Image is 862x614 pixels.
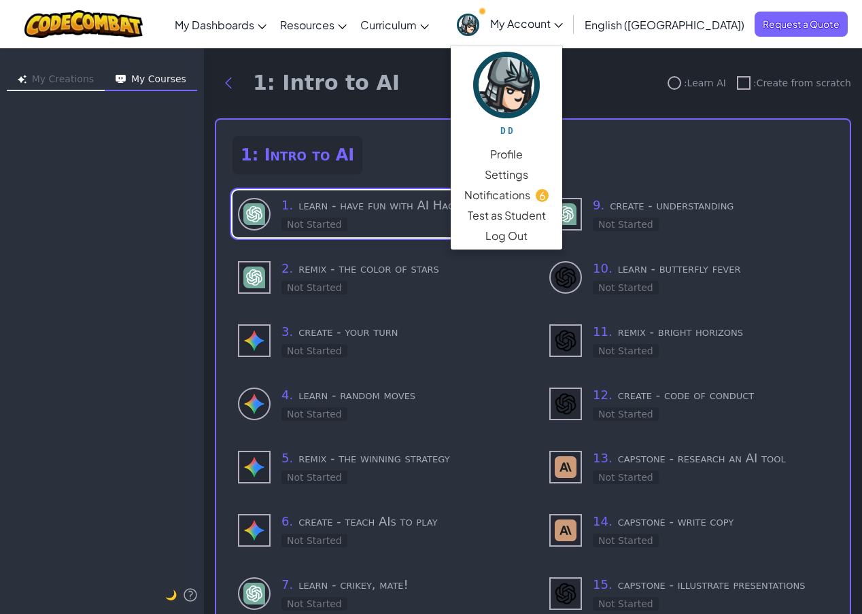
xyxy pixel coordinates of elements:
h3: remix - bright horizons [593,322,828,341]
span: 6 [536,189,549,202]
img: Gemini [243,330,265,352]
span: 9 . [593,198,604,212]
span: 11 . [593,324,613,339]
a: Test as Student [451,205,562,226]
div: use - Gemini (Not Started) [232,317,522,364]
span: 6 . [281,514,293,528]
span: 15 . [593,577,613,592]
div: Not Started [281,597,347,611]
div: use - DALL-E 3 (Not Started) [544,317,833,364]
div: learn to use - Gemini (Not Started) [232,380,522,427]
a: Curriculum [354,6,436,43]
a: Log Out [451,226,562,246]
img: DALL-E 3 [555,267,576,288]
div: Not Started [593,534,659,547]
div: use - Gemini (Not Started) [232,507,522,553]
img: Icon [116,75,126,84]
div: Not Started [593,344,659,358]
h3: learn - random moves [281,386,517,405]
span: Resources [280,18,334,32]
span: 10 . [593,261,613,275]
a: My Account [450,3,570,46]
a: Settings [451,165,562,185]
span: : Learn AI [684,76,726,90]
img: avatar [473,52,540,118]
h3: create - teach AIs to play [281,512,517,531]
a: D D [451,50,562,144]
span: 13 . [593,451,613,465]
div: Not Started [281,281,347,294]
a: English ([GEOGRAPHIC_DATA]) [578,6,751,43]
h3: remix - the color of stars [281,259,517,278]
span: 1 . [281,198,293,212]
div: Not Started [593,281,659,294]
h3: create - understanding [593,196,828,215]
div: learn to use - GPT-4 (Not Started) [232,190,522,237]
div: Not Started [593,471,659,484]
img: Claude [555,519,576,541]
span: English ([GEOGRAPHIC_DATA]) [585,18,744,32]
img: Icon [18,75,27,84]
div: use - Claude (Not Started) [544,507,833,553]
h3: capstone - research an AI tool [593,449,828,468]
div: use - GPT-4 (Not Started) [544,190,833,237]
img: DALL-E 3 [555,330,576,352]
img: Gemini [243,519,265,541]
div: Not Started [281,218,347,231]
img: Claude [555,456,576,478]
div: Not Started [281,471,347,484]
button: Back to modules [215,69,242,97]
span: 🌙 [165,590,177,600]
span: 2 . [281,261,293,275]
h3: learn - have fun with AI HackStack [281,196,517,215]
h3: capstone - illustrate presentations [593,575,828,594]
img: GPT-4 [555,203,576,225]
h3: learn - butterfly fever [593,259,828,278]
span: 14 . [593,514,613,528]
img: GPT-4 [243,583,265,604]
img: CodeCombat logo [24,10,143,38]
div: use - GPT-4 (Not Started) [232,254,522,301]
span: 5 . [281,451,293,465]
div: Not Started [281,344,347,358]
h5: D D [464,125,549,135]
h2: 1: Intro to AI [232,136,362,174]
a: Resources [273,6,354,43]
div: Not Started [593,218,659,231]
button: 🌙 [165,587,177,603]
img: avatar [457,14,479,36]
span: 12 . [593,388,613,402]
div: Not Started [593,597,659,611]
img: Gemini [243,393,265,415]
img: DALL-E 3 [555,393,576,415]
span: : Create from scratch [753,76,851,90]
div: use - DALL-E 3 (Not Started) [544,380,833,427]
div: Not Started [593,407,659,421]
a: My Dashboards [168,6,273,43]
div: Not Started [281,534,347,547]
div: Not Started [281,407,347,421]
span: My Dashboards [175,18,254,32]
span: 4 . [281,388,293,402]
h3: remix - the winning strategy [281,449,517,468]
h3: capstone - write copy [593,512,828,531]
span: Curriculum [360,18,417,32]
a: Request a Quote [755,12,848,37]
img: GPT-4 [243,203,265,225]
span: My Account [490,16,563,31]
h3: learn - crikey, mate! [281,575,517,594]
div: learn to use - DALL-E 3 (Not Started) [544,254,833,301]
button: My Creations [7,69,105,91]
span: 7 . [281,577,293,592]
a: Profile [451,144,562,165]
img: Gemini [243,456,265,478]
h1: 1: Intro to AI [253,71,400,95]
span: Notifications [464,187,530,203]
a: Notifications6 [451,185,562,205]
span: 3 . [281,324,293,339]
button: My Courses [105,69,197,91]
div: use - Gemini (Not Started) [232,443,522,490]
div: use - Claude (Not Started) [544,443,833,490]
